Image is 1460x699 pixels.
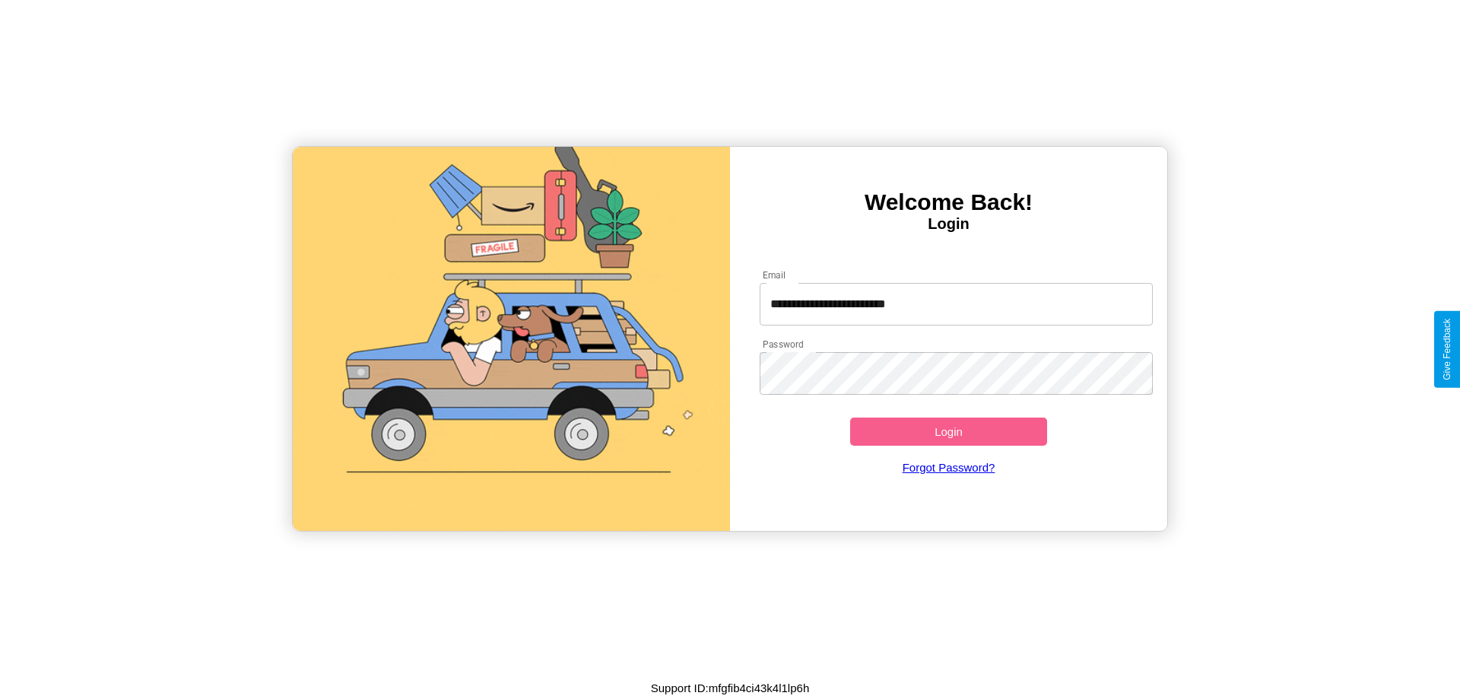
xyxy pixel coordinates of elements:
label: Email [763,268,786,281]
p: Support ID: mfgfib4ci43k4l1lp6h [651,678,809,698]
div: Give Feedback [1442,319,1452,380]
a: Forgot Password? [752,446,1146,489]
label: Password [763,338,803,351]
h3: Welcome Back! [730,189,1167,215]
img: gif [293,147,730,531]
h4: Login [730,215,1167,233]
button: Login [850,418,1047,446]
